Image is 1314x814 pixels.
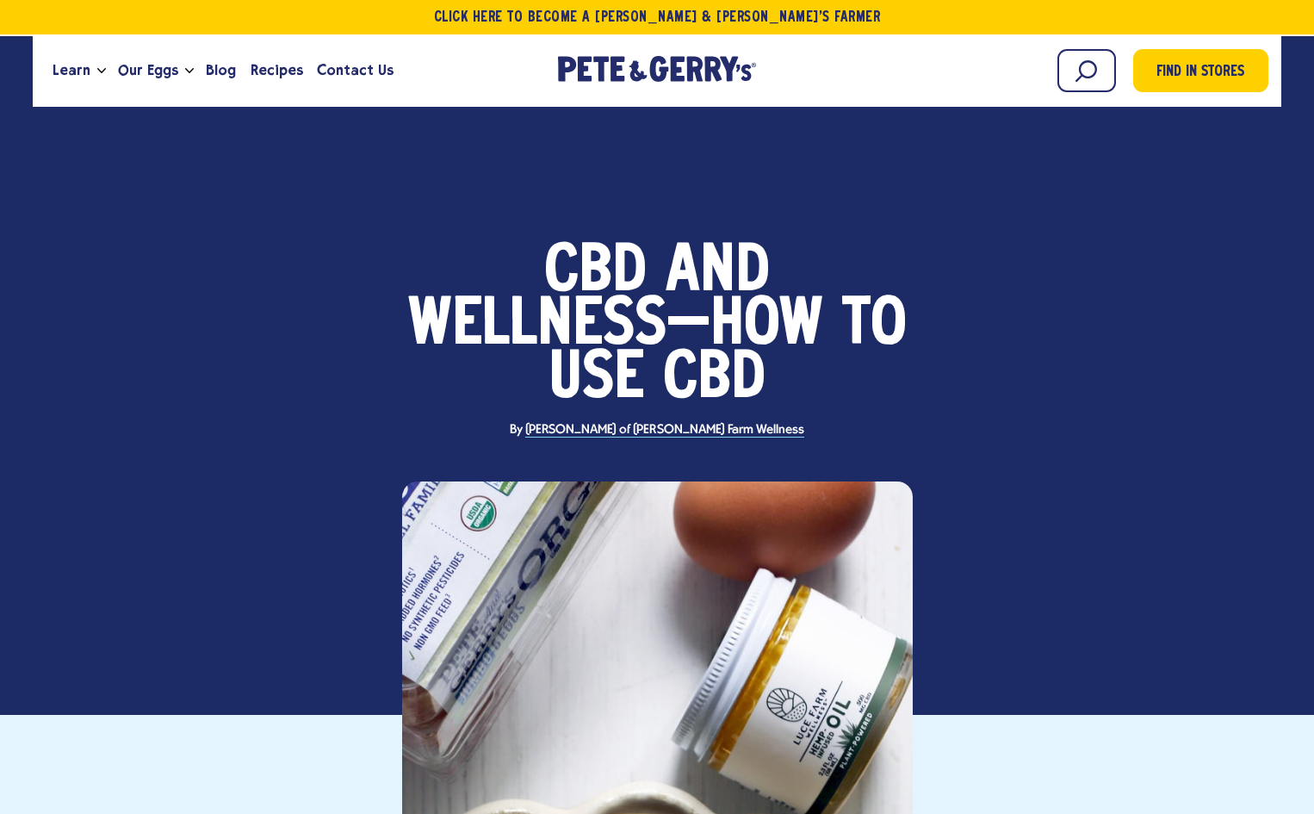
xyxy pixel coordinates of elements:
[206,59,236,81] span: Blog
[111,47,185,94] a: Our Eggs
[501,424,813,437] span: By
[118,59,178,81] span: Our Eggs
[317,59,394,81] span: Contact Us
[185,68,194,74] button: Open the dropdown menu for Our Eggs
[97,68,106,74] button: Open the dropdown menu for Learn
[549,353,644,407] span: Use
[1156,61,1244,84] span: Find in Stores
[544,246,647,300] span: CBD
[1057,49,1116,92] input: Search
[408,300,823,353] span: Wellness—How
[53,59,90,81] span: Learn
[1133,49,1268,92] a: Find in Stores
[244,47,310,94] a: Recipes
[663,353,765,407] span: CBD
[251,59,303,81] span: Recipes
[46,47,97,94] a: Learn
[666,246,770,300] span: and
[310,47,400,94] a: Contact Us
[525,423,804,438] a: [PERSON_NAME] of [PERSON_NAME] Farm Wellness
[842,300,907,353] span: to
[199,47,243,94] a: Blog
